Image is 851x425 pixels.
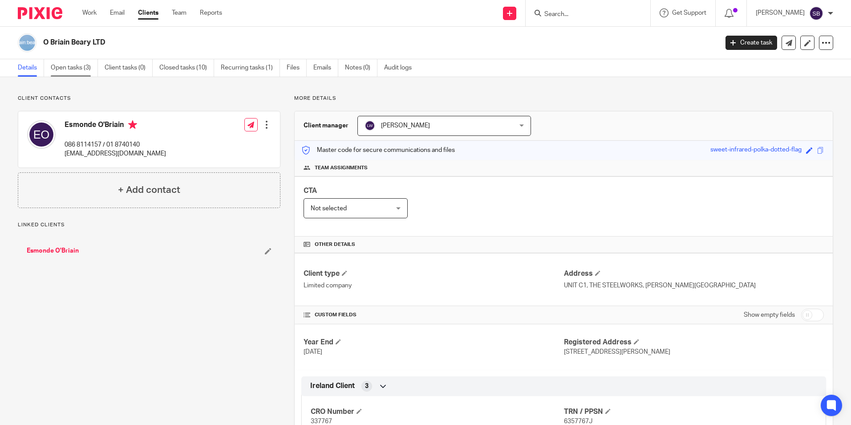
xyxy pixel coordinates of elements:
[315,164,368,172] span: Team assignments
[311,418,332,425] span: 337767
[564,269,824,278] h4: Address
[384,59,418,77] a: Audit logs
[304,281,563,290] p: Limited company
[138,8,158,17] a: Clients
[315,241,355,248] span: Other details
[564,338,824,347] h4: Registered Address
[304,187,317,194] span: CTA
[365,382,369,391] span: 3
[43,38,578,47] h2: O Briain Beary LTD
[311,407,563,417] h4: CRO Number
[543,11,624,19] input: Search
[756,8,805,17] p: [PERSON_NAME]
[287,59,307,77] a: Files
[313,59,338,77] a: Emails
[301,146,455,155] p: Master code for secure communications and files
[304,269,563,278] h4: Client type
[18,7,62,19] img: Pixie
[304,121,349,130] h3: Client manager
[744,311,795,319] label: Show empty fields
[110,8,125,17] a: Email
[18,95,280,102] p: Client contacts
[564,281,824,290] p: UNIT C1, THE STEELWORKS, [PERSON_NAME][GEOGRAPHIC_DATA]
[128,120,137,129] i: Primary
[18,59,44,77] a: Details
[65,140,166,149] p: 086 8114157 / 01 8740140
[65,120,166,131] h4: Esmonde O'Briain
[51,59,98,77] a: Open tasks (3)
[18,221,280,229] p: Linked clients
[105,59,153,77] a: Client tasks (0)
[809,6,823,20] img: svg%3E
[118,183,180,197] h4: + Add contact
[564,349,670,355] span: [STREET_ADDRESS][PERSON_NAME]
[82,8,97,17] a: Work
[159,59,214,77] a: Closed tasks (10)
[27,246,79,255] a: Esmonde O'Briain
[564,418,592,425] span: 6357767J
[564,407,817,417] h4: TRN / PPSN
[304,311,563,319] h4: CUSTOM FIELDS
[710,145,802,155] div: sweet-infrared-polka-dotted-flag
[304,338,563,347] h4: Year End
[672,10,706,16] span: Get Support
[725,36,777,50] a: Create task
[294,95,833,102] p: More details
[65,149,166,158] p: [EMAIL_ADDRESS][DOMAIN_NAME]
[311,205,347,212] span: Not selected
[381,123,430,129] span: [PERSON_NAME]
[345,59,377,77] a: Notes (0)
[365,120,375,131] img: svg%3E
[200,8,222,17] a: Reports
[221,59,280,77] a: Recurring tasks (1)
[18,33,36,52] img: Logo.png
[27,120,56,149] img: svg%3E
[172,8,186,17] a: Team
[304,349,322,355] span: [DATE]
[310,381,355,391] span: Ireland Client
